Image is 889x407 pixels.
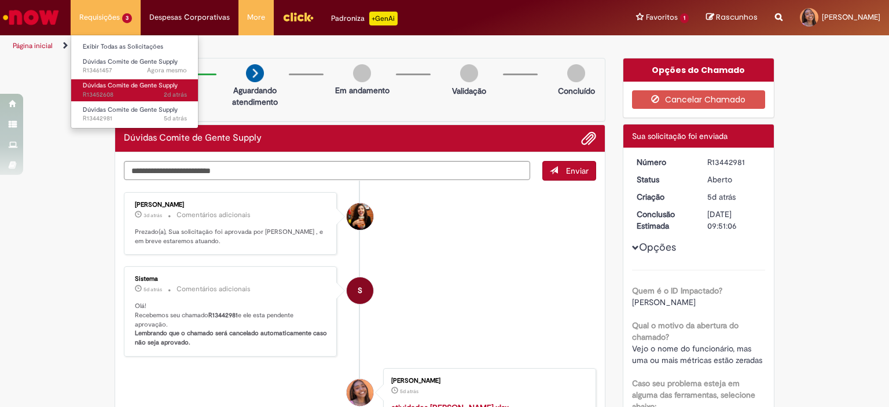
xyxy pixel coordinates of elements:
[680,13,689,23] span: 1
[716,12,758,23] span: Rascunhos
[707,191,761,203] div: 25/08/2025 09:20:55
[227,85,283,108] p: Aguardando atendimento
[135,201,328,208] div: [PERSON_NAME]
[391,377,584,384] div: [PERSON_NAME]
[147,66,187,75] span: Agora mesmo
[369,12,398,25] p: +GenAi
[208,311,238,320] b: R13442981
[164,90,187,99] time: 27/08/2025 14:00:15
[83,57,178,66] span: Dúvidas Comite de Gente Supply
[177,210,251,220] small: Comentários adicionais
[632,343,762,365] span: Vejo o nome do funcionário, mas uma ou mais métricas estão zeradas
[71,79,199,101] a: Aberto R13452608 : Dúvidas Comite de Gente Supply
[71,56,199,77] a: Aberto R13461457 : Dúvidas Comite de Gente Supply
[632,285,722,296] b: Quem é o ID Impactado?
[79,12,120,23] span: Requisições
[83,90,187,100] span: R13452608
[144,286,162,293] time: 25/08/2025 09:21:10
[632,320,739,342] b: Qual o motivo da abertura do chamado?
[135,276,328,283] div: Sistema
[83,81,178,90] span: Dúvidas Comite de Gente Supply
[632,90,766,109] button: Cancelar Chamado
[282,8,314,25] img: click_logo_yellow_360x200.png
[335,85,390,96] p: Em andamento
[83,66,187,75] span: R13461457
[623,58,774,82] div: Opções do Chamado
[9,35,584,57] ul: Trilhas de página
[707,156,761,168] div: R13442981
[347,203,373,230] div: Tayna Marcia Teixeira Ferreira
[13,41,53,50] a: Página inicial
[353,64,371,82] img: img-circle-grey.png
[628,208,699,232] dt: Conclusão Estimada
[83,114,187,123] span: R13442981
[164,90,187,99] span: 2d atrás
[122,13,132,23] span: 3
[558,85,595,97] p: Concluído
[400,388,418,395] span: 5d atrás
[632,297,696,307] span: [PERSON_NAME]
[581,131,596,146] button: Adicionar anexos
[135,302,328,347] p: Olá! Recebemos seu chamado e ele esta pendente aprovação.
[646,12,678,23] span: Favoritos
[331,12,398,25] div: Padroniza
[124,161,530,181] textarea: Digite sua mensagem aqui...
[1,6,61,29] img: ServiceNow
[628,174,699,185] dt: Status
[707,208,761,232] div: [DATE] 09:51:06
[706,12,758,23] a: Rascunhos
[144,212,162,219] span: 3d atrás
[135,228,328,245] p: Prezado(a), Sua solicitação foi aprovada por [PERSON_NAME] , e em breve estaremos atuando.
[460,64,478,82] img: img-circle-grey.png
[628,191,699,203] dt: Criação
[71,35,199,129] ul: Requisições
[164,114,187,123] span: 5d atrás
[707,192,736,202] time: 25/08/2025 09:20:55
[707,192,736,202] span: 5d atrás
[347,379,373,406] div: Mariana Rodrigues Menezes
[347,277,373,304] div: System
[542,161,596,181] button: Enviar
[707,174,761,185] div: Aberto
[177,284,251,294] small: Comentários adicionais
[83,105,178,114] span: Dúvidas Comite de Gente Supply
[822,12,880,22] span: [PERSON_NAME]
[135,329,329,347] b: Lembrando que o chamado será cancelado automaticamente caso não seja aprovado.
[452,85,486,97] p: Validação
[147,66,187,75] time: 29/08/2025 10:22:55
[632,131,728,141] span: Sua solicitação foi enviada
[400,388,418,395] time: 25/08/2025 09:20:53
[358,277,362,305] span: S
[71,104,199,125] a: Aberto R13442981 : Dúvidas Comite de Gente Supply
[164,114,187,123] time: 25/08/2025 09:20:55
[149,12,230,23] span: Despesas Corporativas
[71,41,199,53] a: Exibir Todas as Solicitações
[246,64,264,82] img: arrow-next.png
[124,133,262,144] h2: Dúvidas Comite de Gente Supply Histórico de tíquete
[566,166,589,176] span: Enviar
[247,12,265,23] span: More
[567,64,585,82] img: img-circle-grey.png
[628,156,699,168] dt: Número
[144,286,162,293] span: 5d atrás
